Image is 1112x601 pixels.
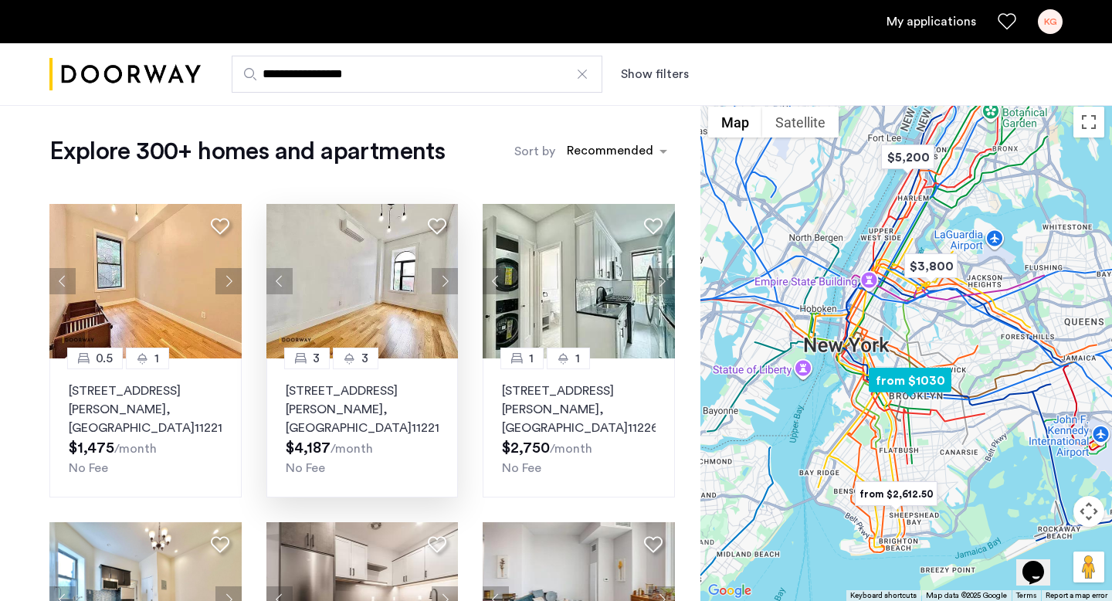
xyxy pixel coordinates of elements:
[1038,9,1063,34] div: KG
[215,268,242,294] button: Next apartment
[49,46,201,104] a: Cazamio logo
[1073,552,1104,582] button: Drag Pegman onto the map to open Street View
[49,358,242,497] a: 0.51[STREET_ADDRESS][PERSON_NAME], [GEOGRAPHIC_DATA]11221No Fee
[69,382,222,437] p: [STREET_ADDRESS][PERSON_NAME] 11221
[926,592,1007,599] span: Map data ©2025 Google
[863,363,958,398] div: from $1030
[875,140,941,175] div: $5,200
[49,204,242,358] img: 2016_638508057422366955.jpeg
[286,462,325,474] span: No Fee
[529,349,534,368] span: 1
[286,382,439,437] p: [STREET_ADDRESS][PERSON_NAME] 11221
[313,349,320,368] span: 3
[502,440,550,456] span: $2,750
[1046,590,1107,601] a: Report a map error
[621,65,689,83] button: Show or hide filters
[286,440,331,456] span: $4,187
[69,440,114,456] span: $1,475
[361,349,368,368] span: 3
[575,349,580,368] span: 1
[483,358,675,497] a: 11[STREET_ADDRESS][PERSON_NAME], [GEOGRAPHIC_DATA]11226No Fee
[96,349,113,368] span: 0.5
[704,581,755,601] a: Open this area in Google Maps (opens a new window)
[762,107,839,138] button: Show satellite imagery
[502,462,541,474] span: No Fee
[114,443,157,455] sub: /month
[649,268,675,294] button: Next apartment
[266,268,293,294] button: Previous apartment
[998,12,1016,31] a: Favorites
[1016,590,1036,601] a: Terms
[69,462,108,474] span: No Fee
[1073,496,1104,527] button: Map camera controls
[708,107,762,138] button: Show street map
[514,142,555,161] label: Sort by
[331,443,373,455] sub: /month
[849,477,944,511] div: from $2,612.50
[483,204,675,358] img: 2014_638590860018821391.jpeg
[232,56,602,93] input: Apartment Search
[704,581,755,601] img: Google
[1073,107,1104,138] button: Toggle fullscreen view
[483,268,509,294] button: Previous apartment
[1016,539,1066,586] iframe: chat widget
[559,138,675,165] ng-select: sort-apartment
[154,349,159,368] span: 1
[49,136,445,167] h1: Explore 300+ homes and apartments
[550,443,592,455] sub: /month
[49,46,201,104] img: logo
[432,268,458,294] button: Next apartment
[887,12,976,31] a: My application
[49,268,76,294] button: Previous apartment
[502,382,656,437] p: [STREET_ADDRESS][PERSON_NAME] 11226
[564,141,653,164] div: Recommended
[266,358,459,497] a: 33[STREET_ADDRESS][PERSON_NAME], [GEOGRAPHIC_DATA]11221No Fee
[266,204,459,358] img: 2016_638508057420627486.jpeg
[898,249,964,284] div: $3,800
[850,590,917,601] button: Keyboard shortcuts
